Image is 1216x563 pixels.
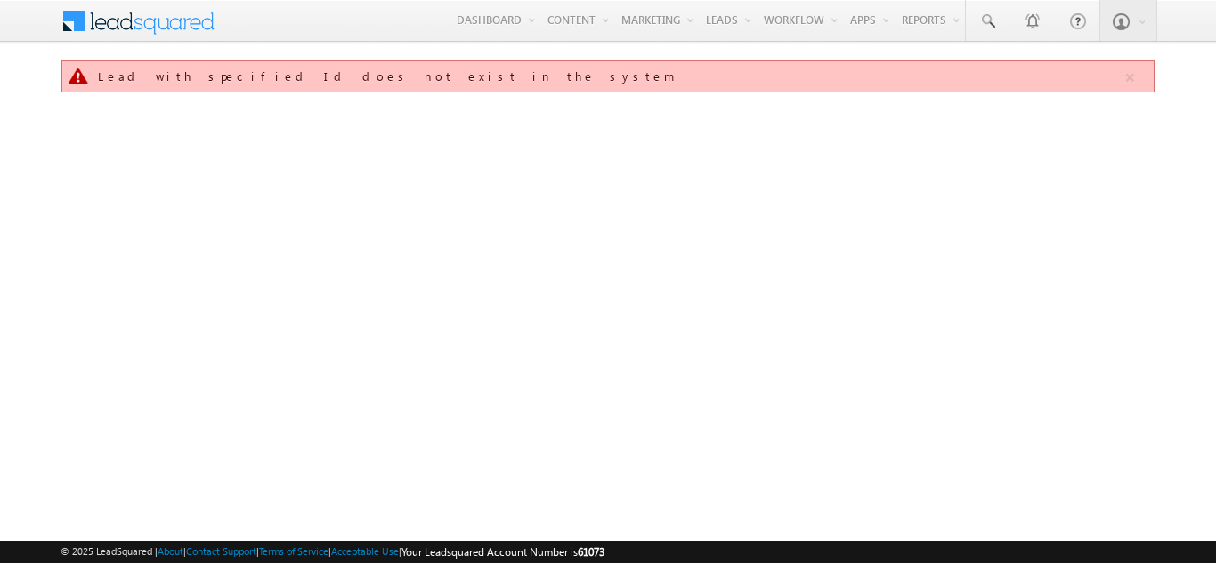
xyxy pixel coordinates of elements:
a: About [158,545,183,557]
a: Acceptable Use [331,545,399,557]
a: Contact Support [186,545,256,557]
span: 61073 [578,545,604,559]
span: © 2025 LeadSquared | | | | | [61,543,604,560]
a: Terms of Service [259,545,328,557]
div: Lead with specified Id does not exist in the system [98,68,1122,84]
span: Your Leadsquared Account Number is [401,545,604,559]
